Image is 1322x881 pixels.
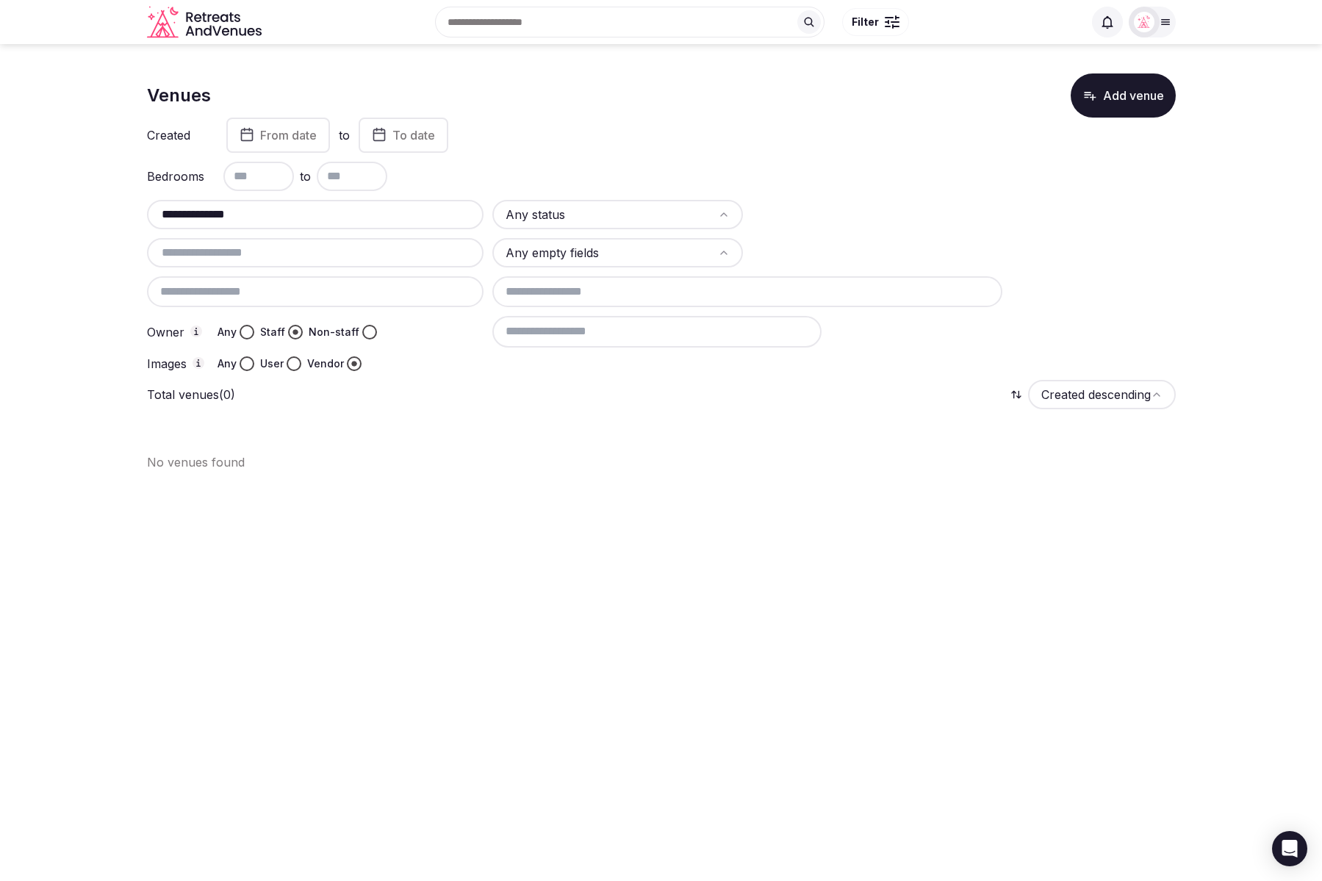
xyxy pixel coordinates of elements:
[339,127,350,143] label: to
[226,118,330,153] button: From date
[309,325,359,339] label: Non-staff
[147,6,265,39] a: Visit the homepage
[218,325,237,339] label: Any
[842,8,909,36] button: Filter
[852,15,879,29] span: Filter
[260,128,317,143] span: From date
[359,118,448,153] button: To date
[392,128,435,143] span: To date
[147,6,265,39] svg: Retreats and Venues company logo
[1134,12,1154,32] img: miaceralde
[147,326,206,339] label: Owner
[218,356,237,371] label: Any
[260,325,285,339] label: Staff
[147,83,211,108] h1: Venues
[147,129,206,141] label: Created
[307,356,344,371] label: Vendor
[1071,73,1176,118] button: Add venue
[190,326,202,337] button: Owner
[260,356,284,371] label: User
[147,357,206,370] label: Images
[300,168,311,185] span: to
[193,357,204,369] button: Images
[1272,831,1307,866] div: Open Intercom Messenger
[147,170,206,182] label: Bedrooms
[147,386,235,403] p: Total venues (0)
[147,453,1176,471] p: No venues found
